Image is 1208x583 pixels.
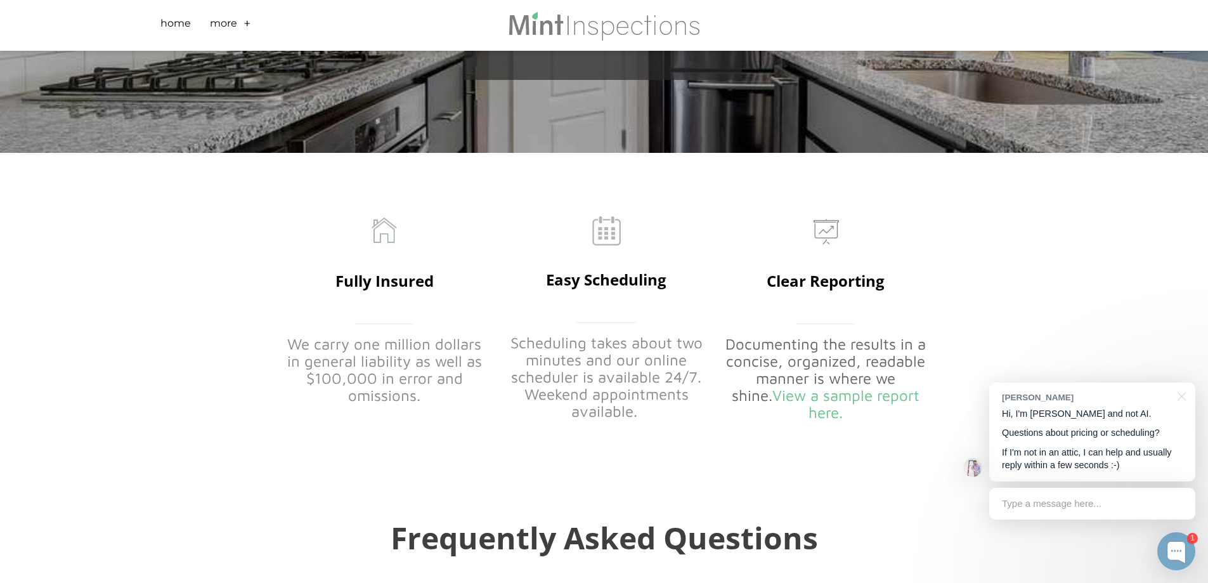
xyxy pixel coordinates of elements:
img: Picture [812,216,840,247]
p: Hi, I'm [PERSON_NAME] and not AI. [1002,407,1183,421]
font: Scheduling takes about two minutes and our online scheduler is available 24/7. Weekend appointmen... [510,334,703,420]
img: Picture [592,216,621,246]
a: Home [160,16,191,36]
img: Picture [370,216,398,247]
font: We carry one million dollars in general liability as well as $100,000 in error and omissions. [287,335,482,404]
p: If I'm not in an attic, I can help and usually reply within a few seconds :-) [1002,446,1183,472]
img: Picture [795,322,856,326]
img: Josh Molleur [963,458,982,477]
div: 1 [1187,533,1198,544]
font: Clear Reporting [767,270,885,291]
a: More [210,16,237,36]
a: View a sample report here. [772,386,919,421]
div: [PERSON_NAME] [1002,391,1170,403]
font: Frequently Asked Questions [391,517,818,558]
a: + [244,16,251,36]
font: Easy Scheduling [546,269,666,290]
div: Type a message here... [989,488,1195,520]
font: Documenting the results in a concise, organized, readable manner is where we shine. [725,335,926,421]
p: Questions about pricing or scheduling? [1002,426,1183,440]
img: Picture [354,322,415,326]
img: Picture [576,320,637,325]
img: Mint Inspections [507,10,701,41]
font: Fully Insured [335,270,434,291]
